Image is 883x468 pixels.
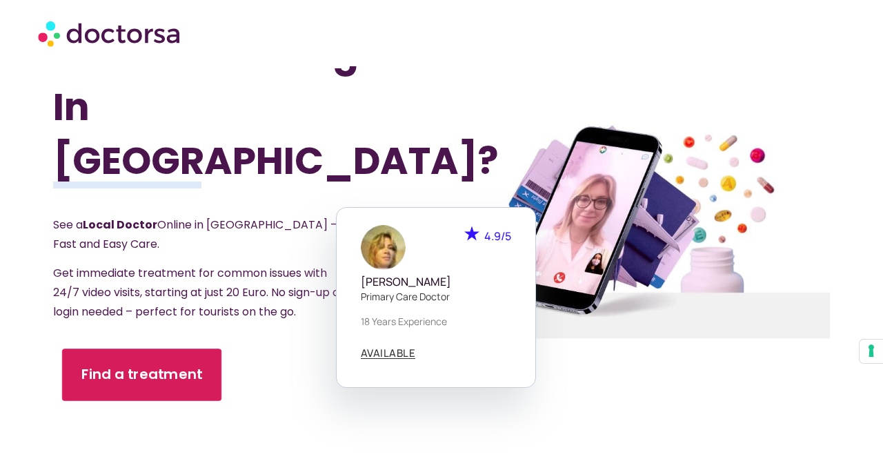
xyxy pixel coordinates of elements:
span: Get immediate treatment for common issues with 24/7 video visits, starting at just 20 Euro. No si... [53,265,344,320]
span: AVAILABLE [361,348,416,358]
button: Your consent preferences for tracking technologies [860,340,883,363]
p: Primary care doctor [361,289,511,304]
h5: [PERSON_NAME] [361,275,511,289]
a: AVAILABLE [361,348,416,359]
a: Find a treatment [62,349,221,401]
p: 18 years experience [361,314,511,329]
span: See a Online in [GEOGRAPHIC_DATA] – Fast and Easy Care. [53,217,337,252]
span: Find a treatment [81,364,203,384]
strong: Local Doctor [83,217,157,233]
span: 4.9/5 [484,228,511,244]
